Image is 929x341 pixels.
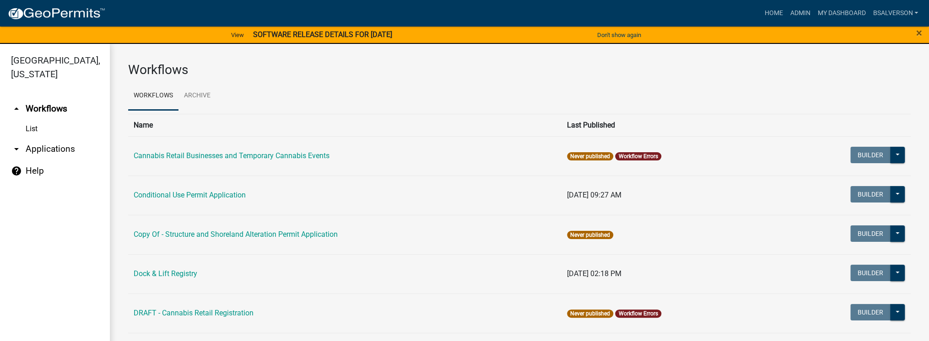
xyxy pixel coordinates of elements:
a: Workflow Errors [619,153,658,160]
a: Dock & Lift Registry [134,269,197,278]
span: [DATE] 09:27 AM [567,191,621,199]
a: Archive [178,81,216,111]
a: Conditional Use Permit Application [134,191,246,199]
a: View [227,27,248,43]
a: Workflows [128,81,178,111]
strong: SOFTWARE RELEASE DETAILS FOR [DATE] [253,30,392,39]
th: Name [128,114,562,136]
span: Never published [567,152,613,160]
button: Close [916,27,922,38]
button: Builder [850,147,891,163]
span: Never published [567,231,613,239]
a: Workflow Errors [619,310,658,317]
a: My Dashboard [814,5,869,22]
a: Admin [786,5,814,22]
i: arrow_drop_down [11,144,22,155]
span: Never published [567,309,613,318]
i: arrow_drop_up [11,103,22,114]
button: Builder [850,265,891,281]
i: help [11,165,22,176]
button: Builder [850,304,891,320]
th: Last Published [562,114,782,136]
button: Builder [850,225,891,242]
a: Home [761,5,786,22]
h3: Workflows [128,62,911,78]
span: × [916,27,922,39]
a: BSALVERSON [869,5,922,22]
a: Cannabis Retail Businesses and Temporary Cannabis Events [134,151,329,160]
button: Builder [850,186,891,202]
a: Copy Of - Structure and Shoreland Alteration Permit Application [134,230,338,239]
button: Don't show again [594,27,645,43]
span: [DATE] 02:18 PM [567,269,621,278]
a: DRAFT - Cannabis Retail Registration [134,309,254,317]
